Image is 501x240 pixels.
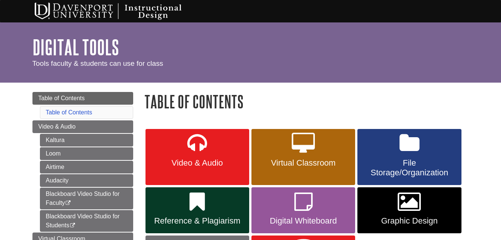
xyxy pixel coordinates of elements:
a: Loom [40,147,133,160]
span: Reference & Plagiarism [151,216,244,226]
span: Table of Contents [38,95,85,101]
a: Reference & Plagiarism [145,187,249,234]
a: Virtual Classroom [251,129,355,185]
a: Blackboard Video Studio for Students [40,210,133,232]
a: Graphic Design [357,187,461,234]
span: Digital Whiteboard [257,216,350,226]
a: Digital Whiteboard [251,187,355,234]
a: Blackboard Video Studio for Faculty [40,188,133,209]
a: Airtime [40,161,133,173]
a: Kaltura [40,134,133,147]
span: Tools faculty & students can use for class [32,59,163,67]
img: Davenport University Instructional Design [29,2,208,21]
a: Video & Audio [32,120,133,133]
span: Virtual Classroom [257,158,350,168]
span: Graphic Design [363,216,455,226]
a: File Storage/Organization [357,129,461,185]
a: Table of Contents [46,109,93,116]
span: Video & Audio [151,158,244,168]
a: Audacity [40,174,133,187]
span: Video & Audio [38,123,76,130]
a: Table of Contents [32,92,133,105]
h1: Table of Contents [144,92,469,111]
a: Video & Audio [145,129,249,185]
span: File Storage/Organization [363,158,455,178]
i: This link opens in a new window [65,201,71,206]
i: This link opens in a new window [69,223,76,228]
a: Digital Tools [32,36,119,59]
